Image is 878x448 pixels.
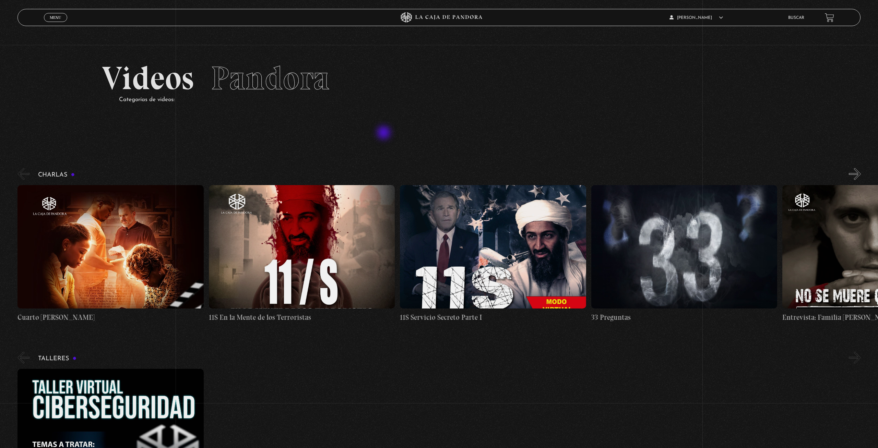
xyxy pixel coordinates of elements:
[102,62,776,95] h2: Videos
[400,185,586,323] a: 11S Servicio Secreto Parte I
[17,312,204,323] h4: Cuarto [PERSON_NAME]
[17,185,204,323] a: Cuarto [PERSON_NAME]
[38,355,76,362] h3: Talleres
[209,312,395,323] h4: 11S En la Mente de los Terroristas
[825,13,834,22] a: View your shopping cart
[669,16,723,20] span: [PERSON_NAME]
[591,312,778,323] h4: 33 Preguntas
[119,95,776,105] p: Categorías de videos:
[17,352,29,364] button: Previous
[209,185,395,323] a: 11S En la Mente de los Terroristas
[48,21,64,26] span: Cerrar
[50,15,61,20] span: Menu
[591,185,778,323] a: 33 Preguntas
[17,168,29,180] button: Previous
[38,172,75,178] h3: Charlas
[211,59,330,98] span: Pandora
[849,168,861,180] button: Next
[788,16,804,20] a: Buscar
[400,312,586,323] h4: 11S Servicio Secreto Parte I
[849,352,861,364] button: Next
